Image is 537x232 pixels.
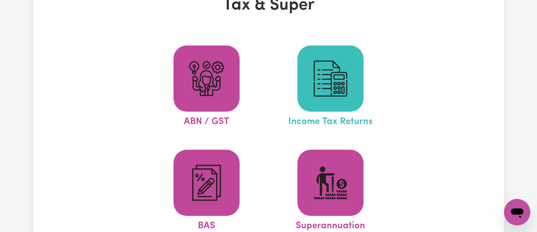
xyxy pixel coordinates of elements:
[271,45,390,129] a: Income Tax Returns
[288,112,373,129] span: Income Tax Returns
[504,199,530,225] iframe: Button to launch messaging window
[184,112,229,129] span: ABN / GST
[147,45,266,129] a: ABN / GST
